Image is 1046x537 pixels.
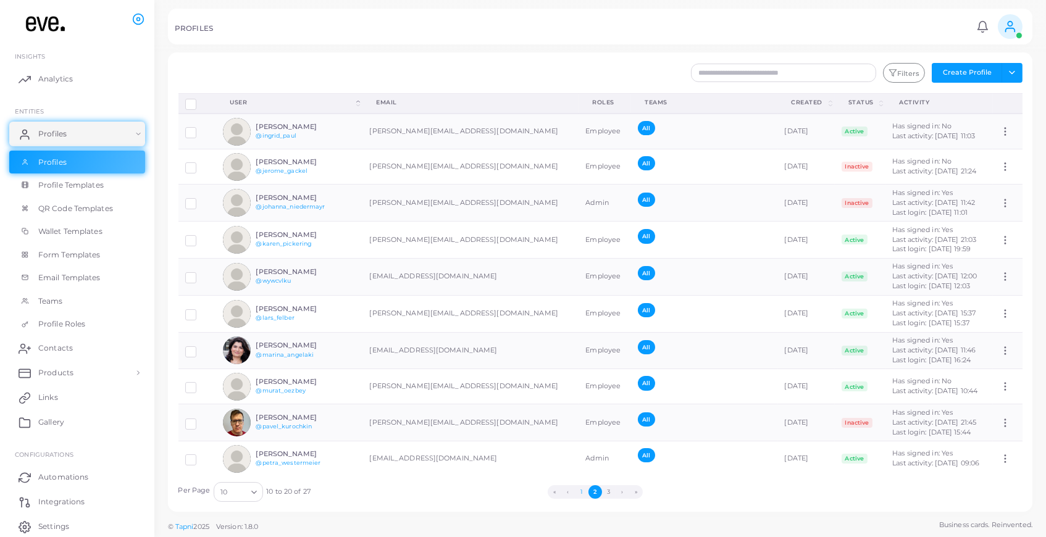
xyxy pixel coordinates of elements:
[579,332,631,369] td: Employee
[223,118,251,146] img: avatar
[38,392,58,403] span: Links
[362,441,579,477] td: [EMAIL_ADDRESS][DOMAIN_NAME]
[892,459,979,467] span: Last activity: [DATE] 09:06
[892,377,952,385] span: Has signed in: No
[778,258,835,295] td: [DATE]
[848,98,877,107] div: Status
[892,208,968,217] span: Last login: [DATE] 11:01
[842,235,868,244] span: Active
[778,222,835,259] td: [DATE]
[892,309,976,317] span: Last activity: [DATE] 15:37
[38,203,113,214] span: QR Code Templates
[220,486,227,499] span: 10
[223,189,251,217] img: avatar
[38,367,73,378] span: Products
[38,472,88,483] span: Automations
[842,346,868,356] span: Active
[38,296,63,307] span: Teams
[892,167,976,175] span: Last activity: [DATE] 21:24
[256,167,308,174] a: @jerome_gackel
[223,300,251,328] img: avatar
[9,67,145,91] a: Analytics
[629,485,643,499] button: Go to last page
[892,198,975,207] span: Last activity: [DATE] 11:42
[256,194,347,202] h6: [PERSON_NAME]
[256,341,347,349] h6: [PERSON_NAME]
[588,485,602,499] button: Go to page 2
[842,454,868,464] span: Active
[892,272,977,280] span: Last activity: [DATE] 12:00
[9,122,145,146] a: Profiles
[216,522,259,531] span: Version: 1.8.0
[9,312,145,336] a: Profile Roles
[38,249,101,260] span: Form Templates
[256,203,325,210] a: @johanna_niedermayr
[842,127,868,136] span: Active
[362,114,579,149] td: [PERSON_NAME][EMAIL_ADDRESS][DOMAIN_NAME]
[883,63,925,83] button: Filters
[892,408,953,417] span: Has signed in: Yes
[602,485,616,499] button: Go to page 3
[778,332,835,369] td: [DATE]
[616,485,629,499] button: Go to next page
[9,173,145,197] a: Profile Templates
[178,486,211,496] label: Per Page
[9,243,145,267] a: Form Templates
[638,156,655,170] span: All
[11,12,80,35] img: logo
[256,158,347,166] h6: [PERSON_NAME]
[311,485,880,499] ul: Pagination
[892,386,977,395] span: Last activity: [DATE] 10:44
[9,266,145,289] a: Email Templates
[638,340,655,354] span: All
[9,360,145,385] a: Products
[256,132,296,139] a: @ingrid_paul
[214,482,263,502] div: Search for option
[223,336,251,364] img: avatar
[892,235,976,244] span: Last activity: [DATE] 21:03
[256,459,321,466] a: @petra_westermeier
[9,410,145,435] a: Gallery
[645,98,764,107] div: Teams
[892,131,975,140] span: Last activity: [DATE] 11:03
[38,73,73,85] span: Analytics
[932,63,1002,83] button: Create Profile
[362,149,579,185] td: [PERSON_NAME][EMAIL_ADDRESS][DOMAIN_NAME]
[38,272,101,283] span: Email Templates
[939,520,1032,530] span: Business cards. Reinvented.
[38,157,67,168] span: Profiles
[842,162,872,172] span: Inactive
[175,522,194,531] a: Tapni
[778,114,835,149] td: [DATE]
[792,98,826,107] div: Created
[9,289,145,313] a: Teams
[256,240,312,247] a: @karen_pickering
[223,373,251,401] img: avatar
[256,378,347,386] h6: [PERSON_NAME]
[38,128,67,139] span: Profiles
[362,332,579,369] td: [EMAIL_ADDRESS][DOMAIN_NAME]
[892,449,953,457] span: Has signed in: Yes
[778,404,835,441] td: [DATE]
[9,220,145,243] a: Wallet Templates
[892,188,953,197] span: Has signed in: Yes
[892,122,952,130] span: Has signed in: No
[193,522,209,532] span: 2025
[579,185,631,222] td: Admin
[228,485,246,499] input: Search for option
[892,281,970,290] span: Last login: [DATE] 12:03
[892,336,953,344] span: Has signed in: Yes
[9,151,145,174] a: Profiles
[638,412,655,427] span: All
[561,485,575,499] button: Go to previous page
[548,485,561,499] button: Go to first page
[579,404,631,441] td: Employee
[362,295,579,332] td: [PERSON_NAME][EMAIL_ADDRESS][DOMAIN_NAME]
[638,266,655,280] span: All
[256,414,347,422] h6: [PERSON_NAME]
[842,198,872,208] span: Inactive
[362,404,579,441] td: [PERSON_NAME][EMAIL_ADDRESS][DOMAIN_NAME]
[579,222,631,259] td: Employee
[638,303,655,317] span: All
[842,272,868,281] span: Active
